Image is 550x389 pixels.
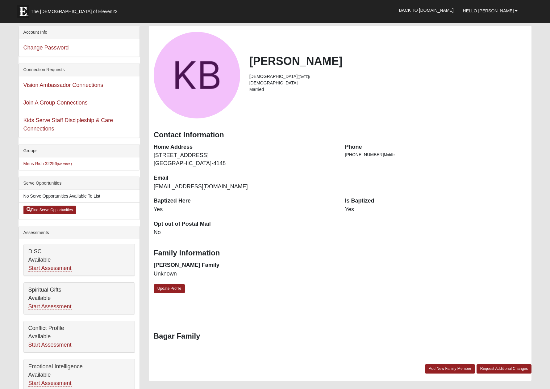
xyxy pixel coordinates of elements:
a: The [DEMOGRAPHIC_DATA] of Eleven22 [14,2,137,18]
a: Request Additional Changes [477,364,532,373]
a: Start Assessment [28,380,72,387]
li: [DEMOGRAPHIC_DATA] [249,73,527,80]
a: Start Assessment [28,342,72,348]
h3: Bagar Family [154,332,527,341]
span: Hello [PERSON_NAME] [463,8,514,13]
a: Kids Serve Staff Discipleship & Care Connections [23,117,113,132]
a: Update Profile [154,284,185,293]
li: [DEMOGRAPHIC_DATA] [249,80,527,86]
dd: Yes [154,206,336,214]
span: Mobile [384,153,395,157]
span: The [DEMOGRAPHIC_DATA] of Eleven22 [31,8,118,15]
a: Hello [PERSON_NAME] [458,3,523,19]
div: Assessments [19,226,140,239]
li: [PHONE_NUMBER] [345,152,527,158]
a: Join A Group Connections [23,100,88,106]
dt: Home Address [154,143,336,151]
div: DISC Available [24,244,135,276]
dd: [EMAIL_ADDRESS][DOMAIN_NAME] [154,183,336,191]
dt: Phone [345,143,527,151]
div: Serve Opportunities [19,177,140,190]
dd: Yes [345,206,527,214]
a: Find Serve Opportunities [23,206,76,214]
dt: [PERSON_NAME] Family [154,261,336,269]
dd: Unknown [154,270,336,278]
a: Start Assessment [28,303,72,310]
a: Vision Ambassador Connections [23,82,103,88]
h3: Contact Information [154,130,527,139]
div: Groups [19,144,140,157]
div: Account Info [19,26,140,39]
dt: Baptized Here [154,197,336,205]
li: No Serve Opportunities Available To List [19,190,140,203]
div: Conflict Profile Available [24,321,135,353]
a: Mens Rich 32256(Member ) [23,161,72,166]
dt: Is Baptized [345,197,527,205]
a: Add New Family Member [425,364,475,373]
div: Connection Requests [19,63,140,76]
a: Change Password [23,45,69,51]
dd: No [154,229,336,237]
h2: [PERSON_NAME] [249,54,527,68]
dt: Email [154,174,336,182]
dd: [STREET_ADDRESS] [GEOGRAPHIC_DATA]-4148 [154,152,336,167]
a: Start Assessment [28,265,72,271]
dt: Opt out of Postal Mail [154,220,336,228]
small: ([DATE]) [298,75,310,79]
img: Eleven22 logo [17,5,29,18]
a: View Fullsize Photo [154,32,240,118]
li: Married [249,86,527,93]
h3: Family Information [154,249,527,258]
a: Back to [DOMAIN_NAME] [394,2,458,18]
small: (Member ) [57,162,72,166]
div: Spiritual Gifts Available [24,283,135,314]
